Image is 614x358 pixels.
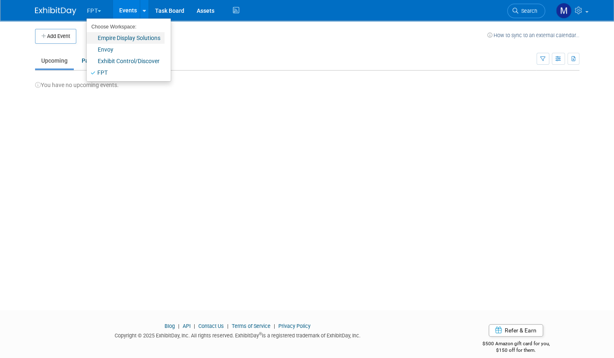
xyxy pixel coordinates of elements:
span: | [225,323,231,329]
span: | [176,323,181,329]
a: Empire Display Solutions [87,32,165,44]
a: Contact Us [198,323,224,329]
sup: ® [259,332,262,336]
span: You have no upcoming events. [35,82,119,88]
button: Add Event [35,29,76,44]
a: How to sync to an external calendar... [487,32,579,38]
span: Search [518,8,537,14]
a: Upcoming [35,53,74,68]
img: ExhibitDay [35,7,76,15]
a: FPT [87,67,165,78]
div: $500 Amazon gift card for you, [452,335,579,354]
span: | [272,323,277,329]
div: $150 off for them. [452,347,579,354]
li: Choose Workspace: [87,21,165,32]
a: API [183,323,191,329]
div: Copyright © 2025 ExhibitDay, Inc. All rights reserved. ExhibitDay is a registered trademark of Ex... [35,330,440,339]
a: Exhibit Control/Discover [87,55,165,67]
a: Search [507,4,545,18]
a: Past1 [75,53,107,68]
a: Blog [165,323,175,329]
a: Envoy [87,44,165,55]
img: Matt h [556,3,572,19]
a: Terms of Service [232,323,271,329]
a: Refer & Earn [489,324,543,337]
a: Privacy Policy [278,323,311,329]
span: | [192,323,197,329]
